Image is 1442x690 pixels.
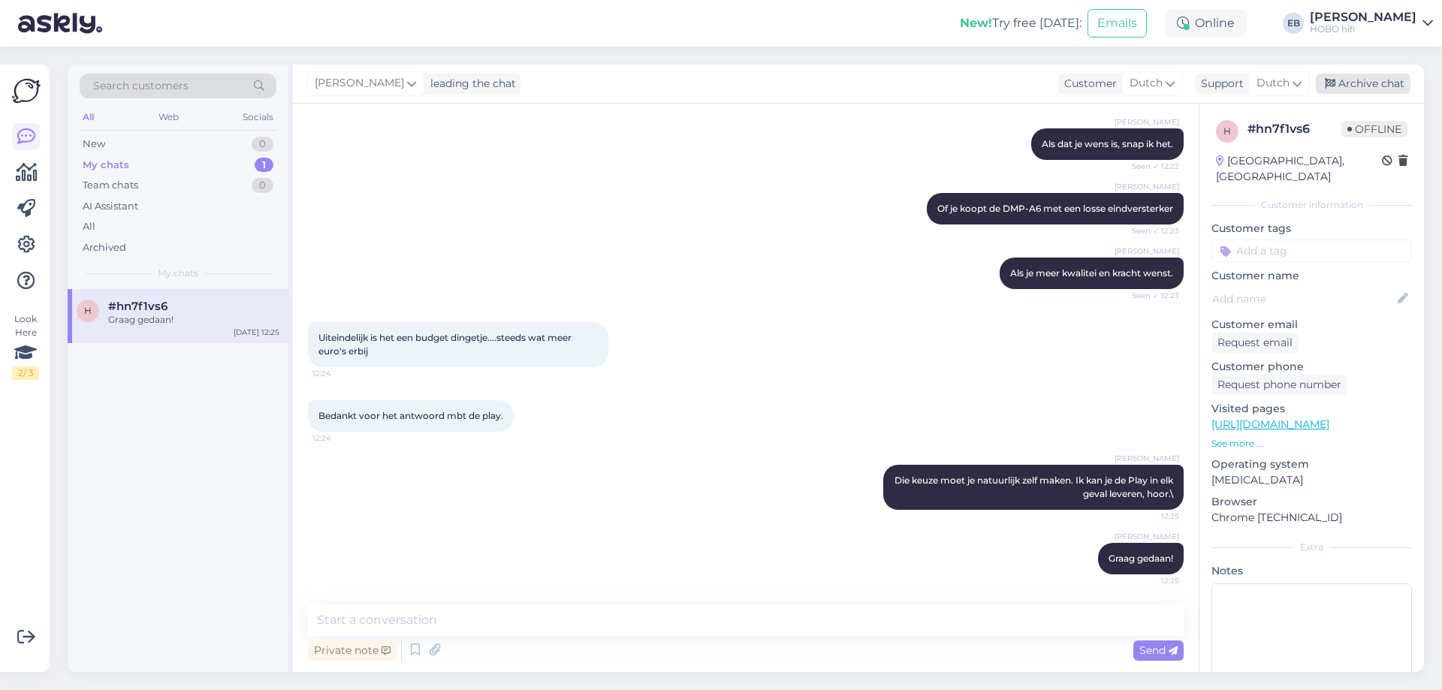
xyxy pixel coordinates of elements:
[1310,23,1416,35] div: HOBO hifi
[1211,268,1412,284] p: Customer name
[1341,121,1407,137] span: Offline
[240,107,276,127] div: Socials
[158,267,198,280] span: My chats
[252,178,273,193] div: 0
[1115,181,1179,192] span: [PERSON_NAME]
[1211,472,1412,488] p: [MEDICAL_DATA]
[12,77,41,105] img: Askly Logo
[1123,161,1179,172] span: Seen ✓ 12:22
[1165,10,1247,37] div: Online
[960,16,992,30] b: New!
[93,78,189,94] span: Search customers
[1256,75,1290,92] span: Dutch
[1088,9,1147,38] button: Emails
[1115,453,1179,464] span: [PERSON_NAME]
[318,410,503,421] span: Bedankt voor het antwoord mbt de play.
[1211,401,1412,417] p: Visited pages
[424,76,516,92] div: leading the chat
[1109,553,1173,564] span: Graag gedaan!
[1115,531,1179,542] span: [PERSON_NAME]
[84,305,92,316] span: h
[252,137,273,152] div: 0
[1139,643,1178,657] span: Send
[1010,267,1173,279] span: Als je meer kwalitei en kracht wenst.
[1123,290,1179,301] span: Seen ✓ 12:23
[255,158,273,173] div: 1
[1123,511,1179,522] span: 12:25
[1211,240,1412,262] input: Add a tag
[1211,510,1412,526] p: Chrome [TECHNICAL_ID]
[960,14,1081,32] div: Try free [DATE]:
[1058,76,1117,92] div: Customer
[1211,198,1412,212] div: Customer information
[315,75,404,92] span: [PERSON_NAME]
[1223,125,1231,137] span: h
[155,107,182,127] div: Web
[1115,246,1179,257] span: [PERSON_NAME]
[1211,221,1412,237] p: Customer tags
[1283,13,1304,34] div: EB
[1211,375,1347,395] div: Request phone number
[1115,116,1179,128] span: [PERSON_NAME]
[1211,541,1412,554] div: Extra
[108,313,279,327] div: Graag gedaan!
[1211,437,1412,450] p: See more ...
[1211,563,1412,579] p: Notes
[1130,75,1163,92] span: Dutch
[308,640,397,661] div: Private note
[937,203,1173,214] span: Of je koopt de DMP-A6 met een losse eindversterker
[1247,120,1341,138] div: # hn7f1vs6
[1042,138,1173,149] span: Als dat je wens is, snap ik het.
[108,300,167,313] span: #hn7f1vs6
[1211,456,1412,472] p: Operating system
[1211,494,1412,510] p: Browser
[1310,11,1416,23] div: [PERSON_NAME]
[83,219,95,234] div: All
[83,199,138,214] div: AI Assistant
[83,158,129,173] div: My chats
[1211,417,1329,431] a: [URL][DOMAIN_NAME]
[1211,317,1412,333] p: Customer email
[1310,11,1433,35] a: [PERSON_NAME]HOBO hifi
[312,368,369,379] span: 12:24
[1211,359,1412,375] p: Customer phone
[894,475,1175,499] span: Die keuze moet je natuurlijk zelf maken. Ik kan je de Play in elk geval leveren, hoor.\
[83,137,105,152] div: New
[1216,153,1382,185] div: [GEOGRAPHIC_DATA], [GEOGRAPHIC_DATA]
[80,107,97,127] div: All
[83,178,138,193] div: Team chats
[1211,333,1299,353] div: Request email
[312,432,369,444] span: 12:24
[1316,74,1410,94] div: Archive chat
[83,240,126,255] div: Archived
[12,312,39,380] div: Look Here
[1212,291,1395,307] input: Add name
[12,366,39,380] div: 2 / 3
[234,327,279,338] div: [DATE] 12:25
[1123,225,1179,237] span: Seen ✓ 12:23
[1195,76,1244,92] div: Support
[318,332,574,357] span: Uiteindelijk is het een budget dingetje....steeds wat meer euro's erbij
[1123,575,1179,586] span: 12:25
